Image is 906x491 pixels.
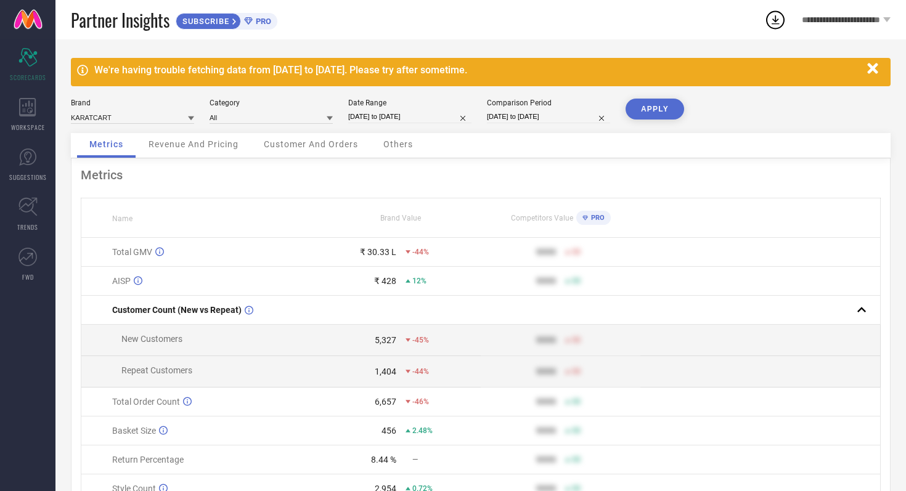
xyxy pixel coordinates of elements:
span: 50 [572,455,581,464]
div: 9999 [536,367,556,376]
button: APPLY [626,99,684,120]
span: 12% [412,277,426,285]
span: Partner Insights [71,7,169,33]
span: — [412,455,418,464]
div: Brand [71,99,194,107]
span: 50 [572,426,581,435]
span: SUGGESTIONS [9,172,47,182]
span: FWD [22,272,34,282]
a: SUBSCRIBEPRO [176,10,277,30]
span: Competitors Value [511,214,573,222]
div: ₹ 428 [374,276,396,286]
span: Revenue And Pricing [149,139,239,149]
div: Category [210,99,333,107]
span: Others [383,139,413,149]
div: ₹ 30.33 L [360,247,396,257]
div: 9999 [536,276,556,286]
div: 9999 [536,455,556,465]
div: 9999 [536,397,556,407]
span: -45% [412,336,429,344]
input: Select date range [348,110,471,123]
span: New Customers [121,334,182,344]
span: Total GMV [112,247,152,257]
span: 50 [572,367,581,376]
span: Brand Value [380,214,421,222]
div: Open download list [764,9,786,31]
span: Return Percentage [112,455,184,465]
span: SUBSCRIBE [176,17,232,26]
div: Comparison Period [487,99,610,107]
span: -44% [412,367,429,376]
div: 9999 [536,335,556,345]
span: SCORECARDS [10,73,46,82]
span: PRO [253,17,271,26]
span: PRO [588,214,605,222]
span: WORKSPACE [11,123,45,132]
span: Name [112,214,133,223]
span: 50 [572,336,581,344]
span: 2.48% [412,426,433,435]
span: 50 [572,248,581,256]
span: AISP [112,276,131,286]
span: Customer Count (New vs Repeat) [112,305,242,315]
span: TRENDS [17,222,38,232]
div: Metrics [81,168,881,182]
span: -44% [412,248,429,256]
span: 50 [572,397,581,406]
div: 8.44 % [371,455,396,465]
div: 456 [382,426,396,436]
span: Total Order Count [112,397,180,407]
span: Customer And Orders [264,139,358,149]
span: Basket Size [112,426,156,436]
div: Date Range [348,99,471,107]
div: 1,404 [375,367,396,376]
div: We're having trouble fetching data from [DATE] to [DATE]. Please try after sometime. [94,64,861,76]
span: Repeat Customers [121,365,192,375]
input: Select comparison period [487,110,610,123]
div: 6,657 [375,397,396,407]
div: 5,327 [375,335,396,345]
span: -46% [412,397,429,406]
span: 50 [572,277,581,285]
div: 9999 [536,426,556,436]
div: 9999 [536,247,556,257]
span: Metrics [89,139,123,149]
